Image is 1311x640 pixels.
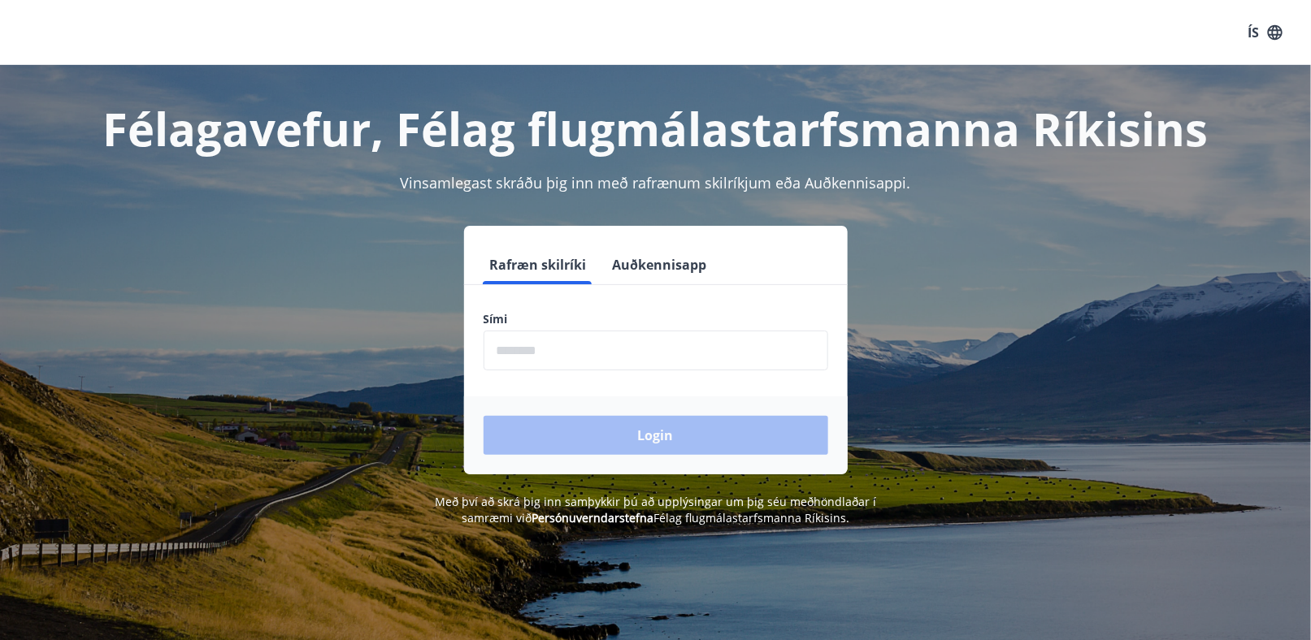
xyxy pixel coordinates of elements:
label: Sími [484,311,828,327]
a: Persónuverndarstefna [532,510,653,525]
h1: Félagavefur, Félag flugmálastarfsmanna Ríkisins [90,97,1222,159]
button: Auðkennisapp [606,245,714,284]
span: Með því að skrá þig inn samþykkir þú að upplýsingar um þig séu meðhöndlaðar í samræmi við Félag f... [435,494,876,525]
span: Vinsamlegast skráðu þig inn með rafrænum skilríkjum eða Auðkennisappi. [401,173,911,192]
button: Rafræn skilríki [484,245,593,284]
button: ÍS [1239,18,1291,47]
